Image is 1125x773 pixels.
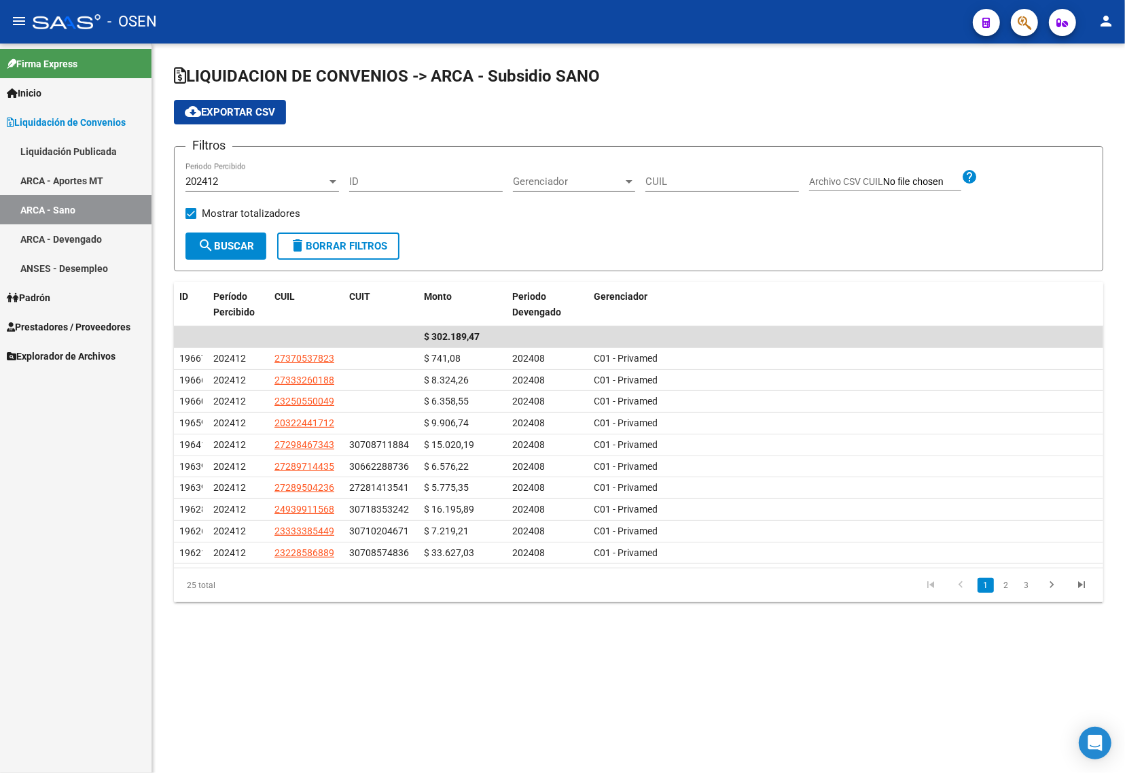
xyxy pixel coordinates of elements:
[594,417,658,428] span: C01 - Privamed
[213,482,246,493] span: 202412
[512,353,545,364] span: 202408
[274,439,334,450] span: 27298467343
[594,353,658,364] span: C01 - Privamed
[512,291,561,317] span: Periodo Devengado
[594,439,658,450] span: C01 - Privamed
[883,176,961,188] input: Archivo CSV CUIL
[996,574,1016,597] li: page 2
[349,547,409,558] span: 30708574836
[174,100,286,124] button: Exportar CSV
[349,461,409,472] span: 30662288736
[424,482,469,493] span: $ 5.775,35
[512,504,545,515] span: 202408
[179,504,212,515] span: 196288
[512,375,545,385] span: 202408
[1039,578,1065,593] a: go to next page
[512,526,545,536] span: 202408
[185,106,275,118] span: Exportar CSV
[213,417,246,428] span: 202412
[512,547,545,558] span: 202408
[179,547,212,558] span: 196219
[512,439,545,450] span: 202408
[7,115,126,130] span: Liquidación de Convenios
[7,86,41,101] span: Inicio
[7,349,115,364] span: Explorador de Archivos
[424,504,474,515] span: $ 16.195,89
[978,578,994,593] a: 1
[179,396,212,407] span: 196601
[424,547,474,558] span: $ 33.627,03
[349,504,409,515] span: 30718353242
[424,375,469,385] span: $ 8.324,26
[213,353,246,364] span: 202412
[213,291,255,317] span: Período Percibido
[918,578,944,593] a: go to first page
[202,205,300,222] span: Mostrar totalizadores
[274,547,334,558] span: 23228586889
[1016,574,1037,597] li: page 3
[213,547,246,558] span: 202412
[179,291,188,302] span: ID
[179,439,212,450] span: 196414
[274,526,334,536] span: 23333385449
[213,439,246,450] span: 202412
[179,461,212,472] span: 196398
[961,169,978,185] mat-icon: help
[179,417,212,428] span: 196590
[274,291,295,302] span: CUIL
[7,320,130,334] span: Prestadores / Proveedores
[274,461,334,472] span: 27289714435
[948,578,974,593] a: go to previous page
[179,353,212,364] span: 196674
[213,526,246,536] span: 202412
[7,56,77,71] span: Firma Express
[594,375,658,385] span: C01 - Privamed
[418,282,507,327] datatable-header-cell: Monto
[274,396,334,407] span: 23250550049
[7,290,50,305] span: Padrón
[588,282,1103,327] datatable-header-cell: Gerenciador
[174,568,357,602] div: 25 total
[274,417,334,428] span: 20322441712
[594,482,658,493] span: C01 - Privamed
[277,233,399,260] button: Borrar Filtros
[1069,578,1094,593] a: go to last page
[344,282,418,327] datatable-header-cell: CUIT
[349,526,409,536] span: 30710204671
[289,240,387,252] span: Borrar Filtros
[179,375,212,385] span: 196664
[349,291,370,302] span: CUIT
[594,526,658,536] span: C01 - Privamed
[594,291,647,302] span: Gerenciador
[424,417,469,428] span: $ 9.906,74
[213,461,246,472] span: 202412
[179,526,212,536] span: 196265
[507,282,588,327] datatable-header-cell: Periodo Devengado
[512,417,545,428] span: 202408
[274,375,334,385] span: 27333260188
[179,482,212,493] span: 196397
[424,439,474,450] span: $ 15.020,19
[424,353,461,364] span: $ 741,08
[512,461,545,472] span: 202408
[424,526,469,536] span: $ 7.219,21
[512,396,545,407] span: 202408
[998,578,1014,593] a: 2
[594,461,658,472] span: C01 - Privamed
[1018,578,1035,593] a: 3
[289,237,306,254] mat-icon: delete
[185,175,218,188] span: 202412
[213,396,246,407] span: 202412
[174,282,208,327] datatable-header-cell: ID
[185,233,266,260] button: Buscar
[594,396,658,407] span: C01 - Privamed
[513,175,623,188] span: Gerenciador
[107,7,157,37] span: - OSEN
[185,103,201,120] mat-icon: cloud_download
[11,13,27,29] mat-icon: menu
[274,504,334,515] span: 24939911568
[424,396,469,407] span: $ 6.358,55
[349,439,409,450] span: 30708711884
[213,504,246,515] span: 202412
[424,291,452,302] span: Monto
